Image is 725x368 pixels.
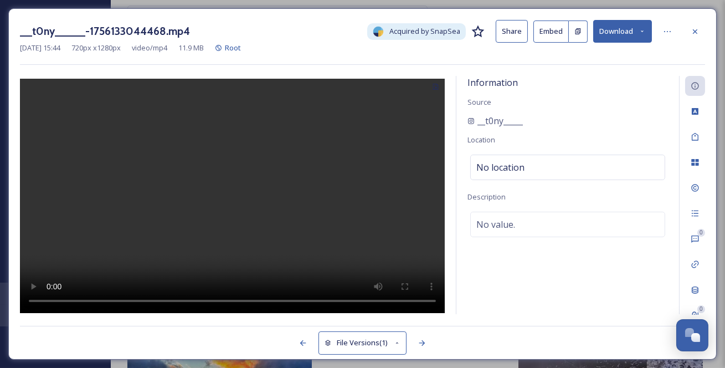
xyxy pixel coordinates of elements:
div: 0 [697,305,705,313]
button: Download [593,20,652,43]
h3: __t0ny_____-1756133044468.mp4 [20,23,190,39]
button: Share [496,20,528,43]
span: Root [225,43,241,53]
span: __t0ny_____ [477,114,523,127]
span: No location [476,161,525,174]
span: Information [467,76,518,89]
button: Embed [533,21,569,43]
span: Description [467,192,506,202]
span: 720 px x 1280 px [71,43,121,53]
div: 0 [697,229,705,237]
img: snapsea-logo.png [373,26,384,37]
span: Location [467,135,495,145]
span: [DATE] 15:44 [20,43,60,53]
span: 11.9 MB [178,43,204,53]
a: __t0ny_____ [467,114,523,127]
span: Source [467,97,491,107]
span: video/mp4 [132,43,167,53]
span: No value. [476,218,515,231]
span: Acquired by SnapSea [389,26,460,37]
button: Open Chat [676,319,708,351]
button: File Versions(1) [318,331,407,354]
